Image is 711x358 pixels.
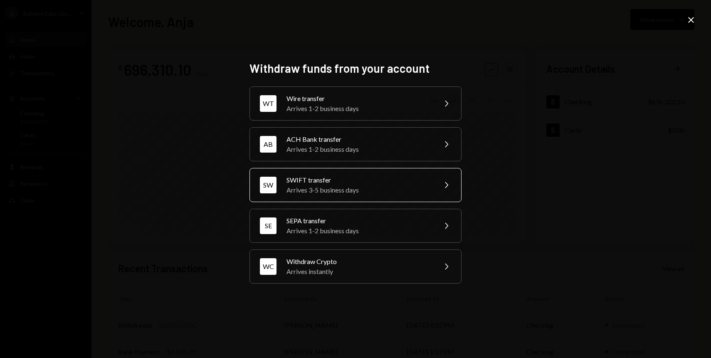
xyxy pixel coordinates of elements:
button: WTWire transferArrives 1-2 business days [249,86,462,121]
button: SESEPA transferArrives 1-2 business days [249,209,462,243]
div: SEPA transfer [286,216,431,226]
div: WC [260,258,276,275]
h2: Withdraw funds from your account [249,60,462,77]
div: Withdraw Crypto [286,257,431,267]
button: SWSWIFT transferArrives 3-5 business days [249,168,462,202]
div: SWIFT transfer [286,175,431,185]
button: WCWithdraw CryptoArrives instantly [249,249,462,284]
div: Wire transfer [286,94,431,104]
div: Arrives instantly [286,267,431,277]
div: Arrives 1-2 business days [286,226,431,236]
button: ABACH Bank transferArrives 1-2 business days [249,127,462,161]
div: ACH Bank transfer [286,134,431,144]
div: AB [260,136,276,153]
div: Arrives 3-5 business days [286,185,431,195]
div: Arrives 1-2 business days [286,104,431,114]
div: SW [260,177,276,193]
div: WT [260,95,276,112]
div: Arrives 1-2 business days [286,144,431,154]
div: SE [260,217,276,234]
